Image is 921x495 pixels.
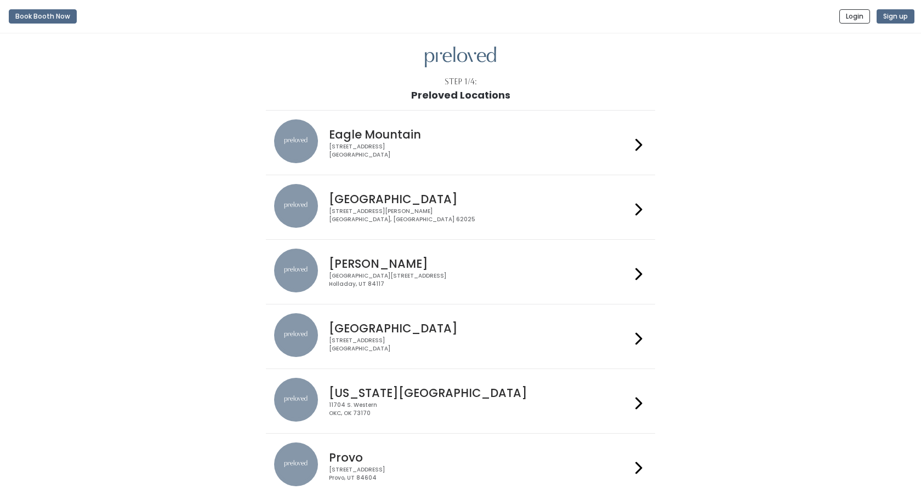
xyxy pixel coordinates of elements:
[329,257,630,270] h4: [PERSON_NAME]
[274,119,646,166] a: preloved location Eagle Mountain [STREET_ADDRESS][GEOGRAPHIC_DATA]
[274,249,646,295] a: preloved location [PERSON_NAME] [GEOGRAPHIC_DATA][STREET_ADDRESS]Holladay, UT 84117
[411,90,510,101] h1: Preloved Locations
[329,128,630,141] h4: Eagle Mountain
[274,442,646,489] a: preloved location Provo [STREET_ADDRESS]Provo, UT 84604
[329,401,630,417] div: 11704 S. Western OKC, OK 73170
[329,387,630,399] h4: [US_STATE][GEOGRAPHIC_DATA]
[274,378,318,422] img: preloved location
[9,9,77,24] button: Book Booth Now
[329,337,630,353] div: [STREET_ADDRESS] [GEOGRAPHIC_DATA]
[274,249,318,292] img: preloved location
[329,193,630,205] h4: [GEOGRAPHIC_DATA]
[877,9,914,24] button: Sign up
[329,208,630,223] div: [STREET_ADDRESS][PERSON_NAME] [GEOGRAPHIC_DATA], [GEOGRAPHIC_DATA] 62025
[329,143,630,159] div: [STREET_ADDRESS] [GEOGRAPHIC_DATA]
[329,272,630,288] div: [GEOGRAPHIC_DATA][STREET_ADDRESS] Holladay, UT 84117
[445,76,477,88] div: Step 1/4:
[274,119,318,163] img: preloved location
[274,378,646,424] a: preloved location [US_STATE][GEOGRAPHIC_DATA] 11704 S. WesternOKC, OK 73170
[274,442,318,486] img: preloved location
[274,313,318,357] img: preloved location
[329,451,630,464] h4: Provo
[274,184,318,228] img: preloved location
[839,9,870,24] button: Login
[425,47,496,68] img: preloved logo
[274,313,646,360] a: preloved location [GEOGRAPHIC_DATA] [STREET_ADDRESS][GEOGRAPHIC_DATA]
[329,322,630,335] h4: [GEOGRAPHIC_DATA]
[329,466,630,482] div: [STREET_ADDRESS] Provo, UT 84604
[274,184,646,231] a: preloved location [GEOGRAPHIC_DATA] [STREET_ADDRESS][PERSON_NAME][GEOGRAPHIC_DATA], [GEOGRAPHIC_D...
[9,4,77,28] a: Book Booth Now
